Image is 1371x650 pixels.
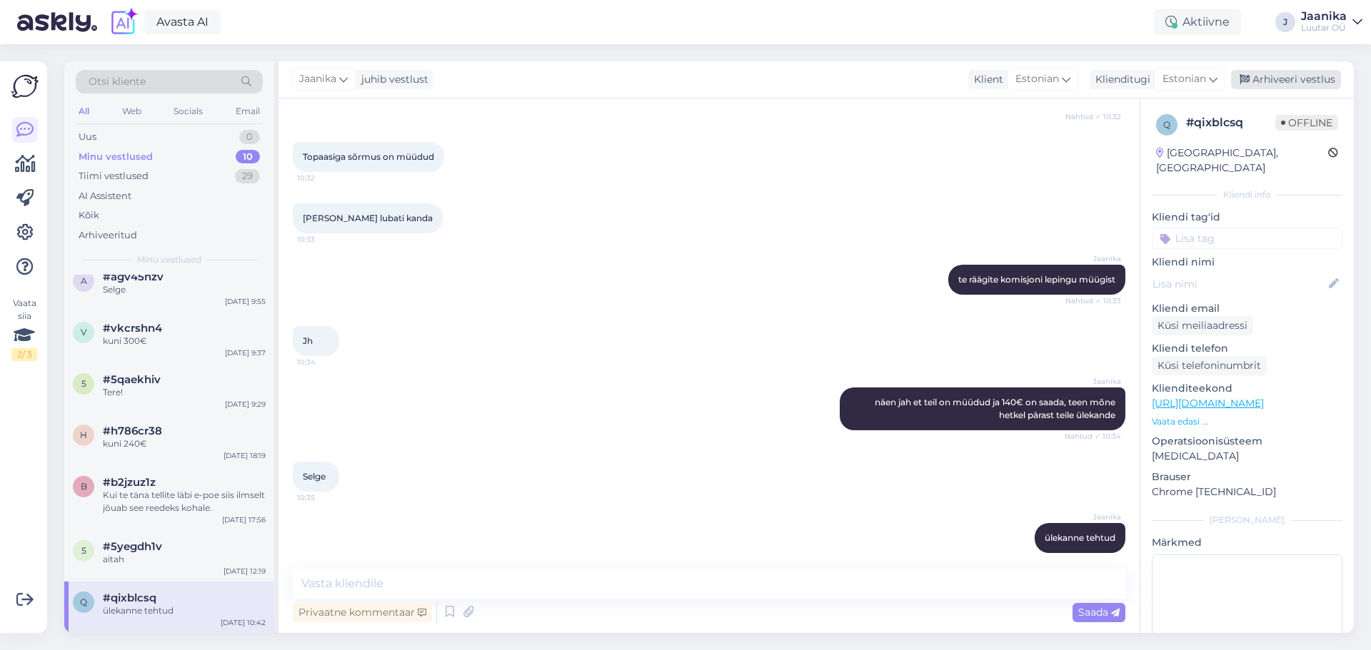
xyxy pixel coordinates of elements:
[79,150,153,164] div: Minu vestlused
[1015,71,1059,87] span: Estonian
[81,275,87,286] span: a
[103,373,161,386] span: #5qaekhiv
[79,130,96,144] div: Uus
[297,173,351,183] span: 10:32
[1152,188,1342,201] div: Kliendi info
[293,603,432,622] div: Privaatne kommentaar
[1156,146,1328,176] div: [GEOGRAPHIC_DATA], [GEOGRAPHIC_DATA]
[222,514,266,525] div: [DATE] 17:56
[875,397,1118,420] span: näen jah et teil on müüdud ja 140€ on saada, teen mõne hetkel pärast teile ülekande
[103,553,266,566] div: aitah
[79,189,131,203] div: AI Assistent
[89,74,146,89] span: Otsi kliente
[81,481,87,492] span: b
[11,297,37,361] div: Vaata siia
[221,617,266,628] div: [DATE] 10:42
[1152,228,1342,249] input: Lisa tag
[958,274,1115,285] span: te räägite komisjoni lepingu müügist
[1045,532,1115,543] span: ülekanne tehtud
[1065,111,1121,122] span: Nähtud ✓ 10:32
[297,492,351,503] span: 10:35
[233,102,263,121] div: Email
[303,471,326,482] span: Selge
[1231,70,1341,89] div: Arhiveeri vestlus
[239,130,260,144] div: 0
[81,327,86,337] span: v
[968,72,1003,87] div: Klient
[1275,12,1295,32] div: J
[224,450,266,461] div: [DATE] 18:19
[225,399,266,410] div: [DATE] 9:29
[1152,535,1342,550] p: Märkmed
[1154,9,1241,35] div: Aktiivne
[1301,11,1362,34] a: JaanikaLuutar OÜ
[76,102,92,121] div: All
[103,540,162,553] span: #5yegdh1v
[1162,71,1206,87] span: Estonian
[1152,397,1264,410] a: [URL][DOMAIN_NAME]
[225,296,266,307] div: [DATE] 9:55
[103,591,156,604] span: #qixblcsq
[224,566,266,577] div: [DATE] 12:19
[103,283,266,296] div: Selge
[103,604,266,617] div: ülekanne tehtud
[1186,114,1275,131] div: # qixblcsq
[299,71,336,87] span: Jaanika
[1068,512,1121,522] span: Jaanika
[1065,295,1121,306] span: Nähtud ✓ 10:33
[1152,356,1267,375] div: Küsi telefoninumbrit
[80,430,87,440] span: h
[1152,415,1342,428] p: Vaata edasi ...
[1301,11,1347,22] div: Jaanika
[80,596,87,607] span: q
[1152,210,1342,225] p: Kliendi tag'id
[1152,449,1342,464] p: [MEDICAL_DATA]
[303,213,433,223] span: [PERSON_NAME] lubati kanda
[103,386,266,399] div: Tere!
[103,489,266,514] div: Kui te täna tellite läbi e-poe siis ilmselt jõuab see reedeks kohale.
[297,357,351,367] span: 10:34
[81,378,86,389] span: 5
[1152,514,1342,527] div: [PERSON_NAME]
[103,437,266,450] div: kuni 240€
[356,72,428,87] div: juhib vestlust
[11,348,37,361] div: 2 / 3
[1163,119,1170,130] span: q
[11,73,39,100] img: Askly Logo
[79,228,137,243] div: Arhiveeritud
[103,476,156,489] span: #b2jzuz1z
[103,335,266,347] div: kuni 300€
[1275,115,1338,131] span: Offline
[144,10,221,34] a: Avasta AI
[1068,253,1121,264] span: Jaanika
[171,102,206,121] div: Socials
[1090,72,1150,87] div: Klienditugi
[1152,381,1342,396] p: Klienditeekond
[303,335,313,346] span: Jh
[79,208,99,223] div: Kõik
[119,102,144,121] div: Web
[1078,606,1120,619] span: Saada
[137,253,201,266] span: Minu vestlused
[1152,276,1326,292] input: Lisa nimi
[103,425,162,437] span: #h786cr38
[1068,554,1121,564] span: 10:42
[1068,376,1121,387] span: Jaanika
[1152,469,1342,484] p: Brauser
[1152,484,1342,499] p: Chrome [TECHNICAL_ID]
[1152,341,1342,356] p: Kliendi telefon
[1065,431,1121,442] span: Nähtud ✓ 10:34
[236,150,260,164] div: 10
[103,270,164,283] span: #agv45hzv
[297,234,351,245] span: 10:33
[1152,255,1342,270] p: Kliendi nimi
[109,7,139,37] img: explore-ai
[103,322,162,335] span: #vkcrshn4
[1152,434,1342,449] p: Operatsioonisüsteem
[1152,316,1253,335] div: Küsi meiliaadressi
[235,169,260,183] div: 29
[225,347,266,358] div: [DATE] 9:37
[79,169,149,183] div: Tiimi vestlused
[1152,301,1342,316] p: Kliendi email
[81,545,86,556] span: 5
